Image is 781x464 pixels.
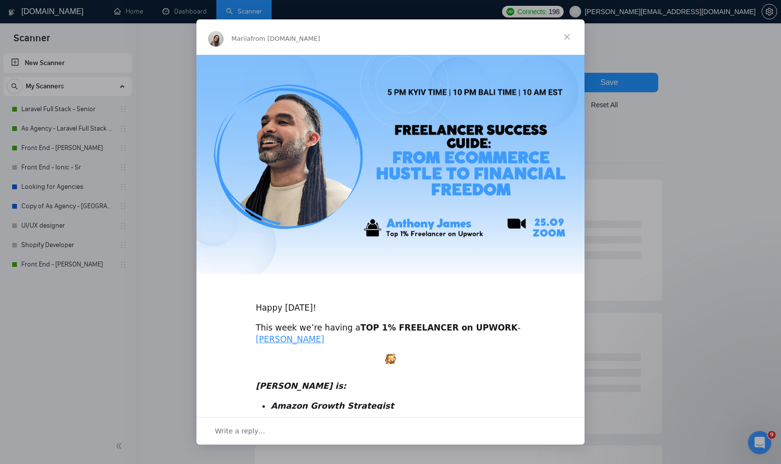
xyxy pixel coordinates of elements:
[360,323,518,332] b: TOP 1% FREELANCER on UPWORK
[550,19,585,54] span: Close
[256,334,324,344] a: [PERSON_NAME]
[256,381,346,391] i: [PERSON_NAME] is:
[196,417,585,445] div: Open conversation and reply
[256,322,525,346] div: This week we’re having a -
[208,31,224,47] img: Profile image for Mariia
[231,35,251,42] span: Mariia
[256,291,525,314] div: Happy [DATE]!
[251,35,320,42] span: from [DOMAIN_NAME]
[271,401,394,411] i: Amazon Growth Strategist
[215,425,265,437] span: Write a reply…
[385,353,396,364] img: :excited:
